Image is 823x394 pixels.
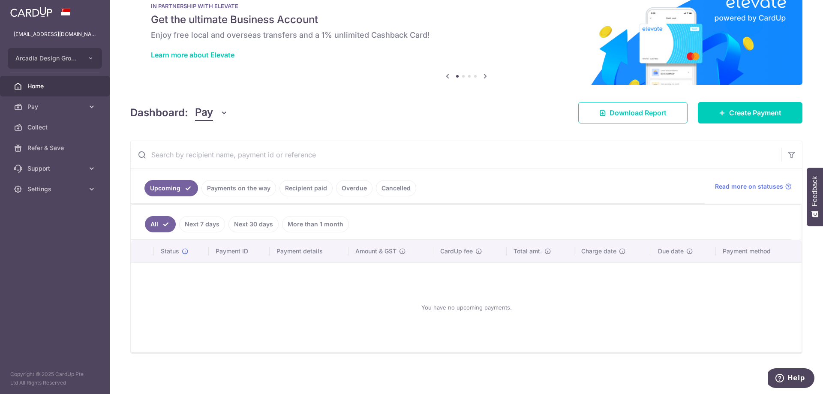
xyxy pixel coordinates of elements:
th: Payment method [716,240,802,262]
h5: Get the ultimate Business Account [151,13,782,27]
a: Download Report [578,102,688,123]
div: You have no upcoming payments. [141,270,791,345]
a: Upcoming [144,180,198,196]
span: Total amt. [514,247,542,256]
a: Payments on the way [201,180,276,196]
a: Next 7 days [179,216,225,232]
p: IN PARTNERSHIP WITH ELEVATE [151,3,782,9]
span: Due date [658,247,684,256]
iframe: Opens a widget where you can find more information [768,368,814,390]
button: Arcadia Design Group Pte Ltd [8,48,102,69]
a: Create Payment [698,102,802,123]
p: [EMAIL_ADDRESS][DOMAIN_NAME] [14,30,96,39]
a: Cancelled [376,180,416,196]
a: Next 30 days [228,216,279,232]
th: Payment details [270,240,348,262]
a: Overdue [336,180,372,196]
span: Refer & Save [27,144,84,152]
span: Settings [27,185,84,193]
a: Read more on statuses [715,182,792,191]
img: CardUp [10,7,52,17]
a: Learn more about Elevate [151,51,234,59]
span: Feedback [811,176,819,206]
span: Create Payment [729,108,781,118]
span: Pay [27,102,84,111]
span: Charge date [581,247,616,256]
span: Pay [195,105,213,121]
span: Home [27,82,84,90]
a: Recipient paid [279,180,333,196]
span: Download Report [610,108,667,118]
th: Payment ID [209,240,270,262]
h6: Enjoy free local and overseas transfers and a 1% unlimited Cashback Card! [151,30,782,40]
span: Amount & GST [355,247,396,256]
span: CardUp fee [440,247,473,256]
a: All [145,216,176,232]
h4: Dashboard: [130,105,188,120]
span: Arcadia Design Group Pte Ltd [15,54,79,63]
span: Support [27,164,84,173]
span: Status [161,247,179,256]
input: Search by recipient name, payment id or reference [131,141,781,168]
button: Feedback - Show survey [807,168,823,226]
a: More than 1 month [282,216,349,232]
button: Pay [195,105,228,121]
span: Collect [27,123,84,132]
span: Read more on statuses [715,182,783,191]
